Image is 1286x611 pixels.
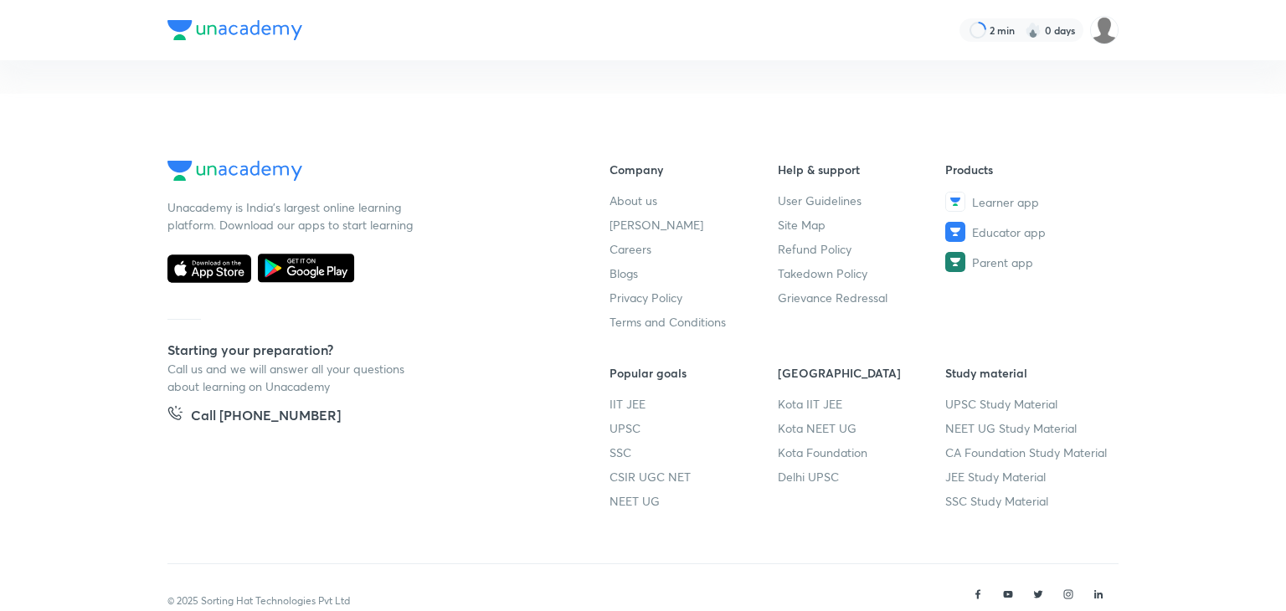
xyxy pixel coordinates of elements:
a: Grievance Redressal [778,289,946,306]
a: NEET UG Study Material [945,419,1114,437]
a: CSIR UGC NET [610,468,778,485]
img: Disha Chopra [1090,16,1119,44]
span: Learner app [972,193,1039,211]
img: Parent app [945,252,965,272]
img: Educator app [945,222,965,242]
a: Refund Policy [778,240,946,258]
a: [PERSON_NAME] [610,216,778,234]
a: SSC [610,444,778,461]
h6: Company [610,161,778,178]
span: Parent app [972,254,1033,271]
a: About us [610,192,778,209]
h5: Starting your preparation? [167,340,556,360]
a: Kota Foundation [778,444,946,461]
h6: Study material [945,364,1114,382]
a: Learner app [945,192,1114,212]
p: Unacademy is India’s largest online learning platform. Download our apps to start learning [167,198,419,234]
a: UPSC [610,419,778,437]
img: Company Logo [167,161,302,181]
a: CA Foundation Study Material [945,444,1114,461]
a: SSC Study Material [945,492,1114,510]
h6: Help & support [778,161,946,178]
a: JEE Study Material [945,468,1114,485]
a: Blogs [610,264,778,282]
a: Careers [610,240,778,258]
a: Terms and Conditions [610,313,778,331]
a: NEET UG [610,492,778,510]
a: Kota NEET UG [778,419,946,437]
a: Parent app [945,252,1114,272]
img: streak [1025,22,1042,39]
p: Call us and we will answer all your questions about learning on Unacademy [167,360,419,395]
h6: Products [945,161,1114,178]
p: © 2025 Sorting Hat Technologies Pvt Ltd [167,593,350,608]
img: Company Logo [167,20,302,40]
a: Kota IIT JEE [778,395,946,413]
a: Delhi UPSC [778,468,946,485]
h5: Call [PHONE_NUMBER] [191,405,341,429]
a: UPSC Study Material [945,395,1114,413]
h6: [GEOGRAPHIC_DATA] [778,364,946,382]
a: Privacy Policy [610,289,778,306]
h6: Popular goals [610,364,778,382]
a: Takedown Policy [778,264,946,282]
a: Company Logo [167,161,556,185]
a: Call [PHONE_NUMBER] [167,405,341,429]
span: Educator app [972,223,1046,241]
a: Site Map [778,216,946,234]
a: IIT JEE [610,395,778,413]
img: Learner app [945,192,965,212]
a: Educator app [945,222,1114,242]
a: User Guidelines [778,192,946,209]
span: Careers [610,240,651,258]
